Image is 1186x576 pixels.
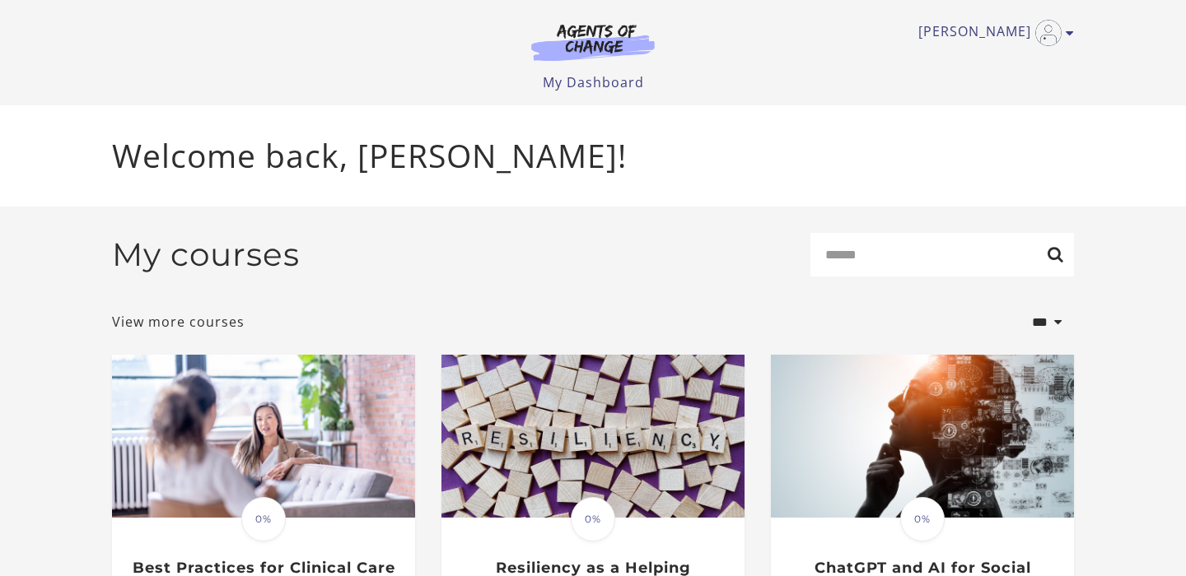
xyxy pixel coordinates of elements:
[900,497,945,541] span: 0%
[543,73,644,91] a: My Dashboard
[241,497,286,541] span: 0%
[514,23,672,61] img: Agents of Change Logo
[571,497,615,541] span: 0%
[112,312,245,332] a: View more courses
[112,235,300,274] h2: My courses
[918,20,1066,46] a: Toggle menu
[112,132,1074,180] p: Welcome back, [PERSON_NAME]!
